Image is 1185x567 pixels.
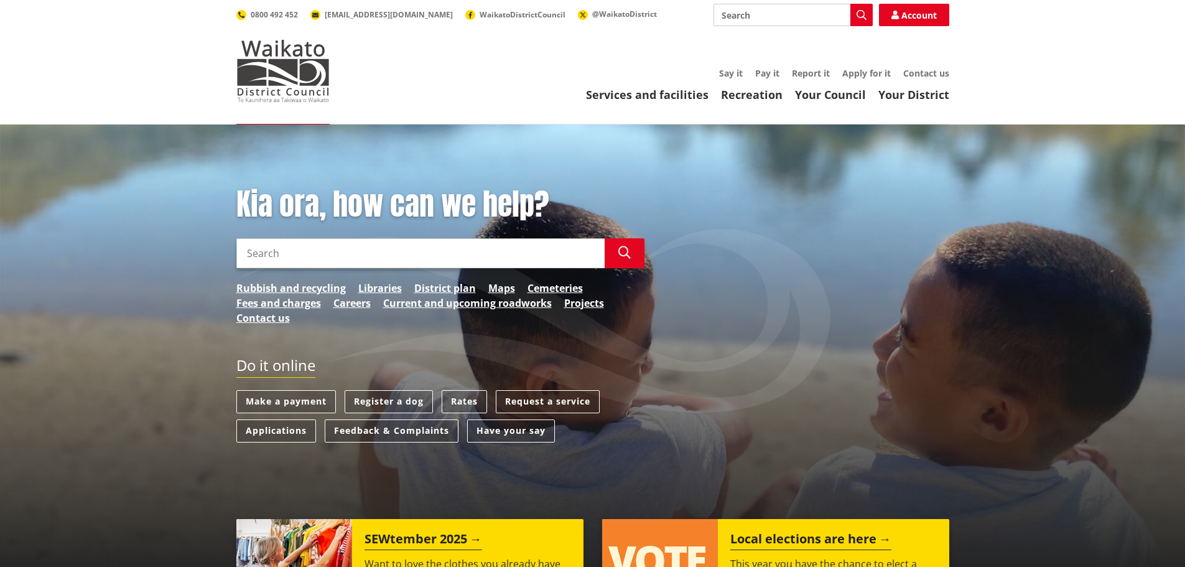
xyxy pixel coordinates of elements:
a: @WaikatoDistrict [578,9,657,19]
h1: Kia ora, how can we help? [236,187,644,223]
a: Your District [878,87,949,102]
a: Make a payment [236,390,336,413]
input: Search input [713,4,873,26]
a: Current and upcoming roadworks [383,296,552,311]
a: Rubbish and recycling [236,281,346,296]
a: Maps [488,281,515,296]
span: [EMAIL_ADDRESS][DOMAIN_NAME] [325,9,453,20]
a: District plan [414,281,476,296]
a: WaikatoDistrictCouncil [465,9,565,20]
span: @WaikatoDistrict [592,9,657,19]
a: Report it [792,67,830,79]
a: [EMAIL_ADDRESS][DOMAIN_NAME] [310,9,453,20]
a: Recreation [721,87,783,102]
a: Rates [442,390,487,413]
input: Search input [236,238,605,268]
span: 0800 492 452 [251,9,298,20]
h2: Do it online [236,357,315,378]
h2: SEWtember 2025 [365,532,482,550]
a: Libraries [358,281,402,296]
a: Pay it [755,67,779,79]
a: Services and facilities [586,87,709,102]
a: Request a service [496,390,600,413]
a: Careers [333,296,371,311]
a: Have your say [467,419,555,443]
span: WaikatoDistrictCouncil [480,9,565,20]
a: Cemeteries [527,281,583,296]
h2: Local elections are here [730,532,891,550]
a: Projects [564,296,604,311]
a: Contact us [903,67,949,79]
a: Applications [236,419,316,443]
a: Contact us [236,311,290,326]
a: Apply for it [842,67,891,79]
a: Your Council [795,87,866,102]
a: 0800 492 452 [236,9,298,20]
a: Fees and charges [236,296,321,311]
a: Say it [719,67,743,79]
a: Feedback & Complaints [325,419,458,443]
img: Waikato District Council - Te Kaunihera aa Takiwaa o Waikato [236,40,330,102]
a: Register a dog [345,390,433,413]
a: Account [879,4,949,26]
